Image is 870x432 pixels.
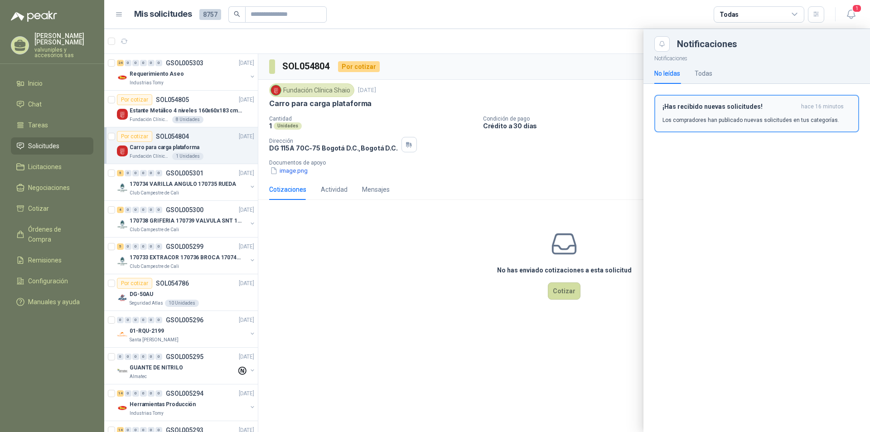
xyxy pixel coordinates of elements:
[11,200,93,217] a: Cotizar
[11,221,93,248] a: Órdenes de Compra
[28,141,59,151] span: Solicitudes
[677,39,859,49] div: Notificaciones
[11,116,93,134] a: Tareas
[28,276,68,286] span: Configuración
[28,99,42,109] span: Chat
[11,11,57,22] img: Logo peakr
[801,103,844,111] span: hace 16 minutos
[34,47,93,58] p: valvuniples y accesorios sas
[28,297,80,307] span: Manuales y ayuda
[28,224,85,244] span: Órdenes de Compra
[11,75,93,92] a: Inicio
[28,120,48,130] span: Tareas
[695,68,712,78] div: Todas
[643,52,870,63] p: Notificaciones
[662,116,839,124] p: Los compradores han publicado nuevas solicitudes en tus categorías.
[11,96,93,113] a: Chat
[11,272,93,290] a: Configuración
[234,11,240,17] span: search
[28,162,62,172] span: Licitaciones
[28,204,49,214] span: Cotizar
[11,158,93,175] a: Licitaciones
[852,4,862,13] span: 1
[28,183,70,193] span: Negociaciones
[134,8,192,21] h1: Mis solicitudes
[199,9,221,20] span: 8757
[654,95,859,132] button: ¡Has recibido nuevas solicitudes!hace 16 minutos Los compradores han publicado nuevas solicitudes...
[720,10,739,19] div: Todas
[28,255,62,265] span: Remisiones
[843,6,859,23] button: 1
[11,179,93,196] a: Negociaciones
[11,252,93,269] a: Remisiones
[28,78,43,88] span: Inicio
[662,103,797,111] h3: ¡Has recibido nuevas solicitudes!
[34,33,93,45] p: [PERSON_NAME] [PERSON_NAME]
[654,68,680,78] div: No leídas
[11,137,93,155] a: Solicitudes
[654,36,670,52] button: Close
[11,293,93,311] a: Manuales y ayuda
